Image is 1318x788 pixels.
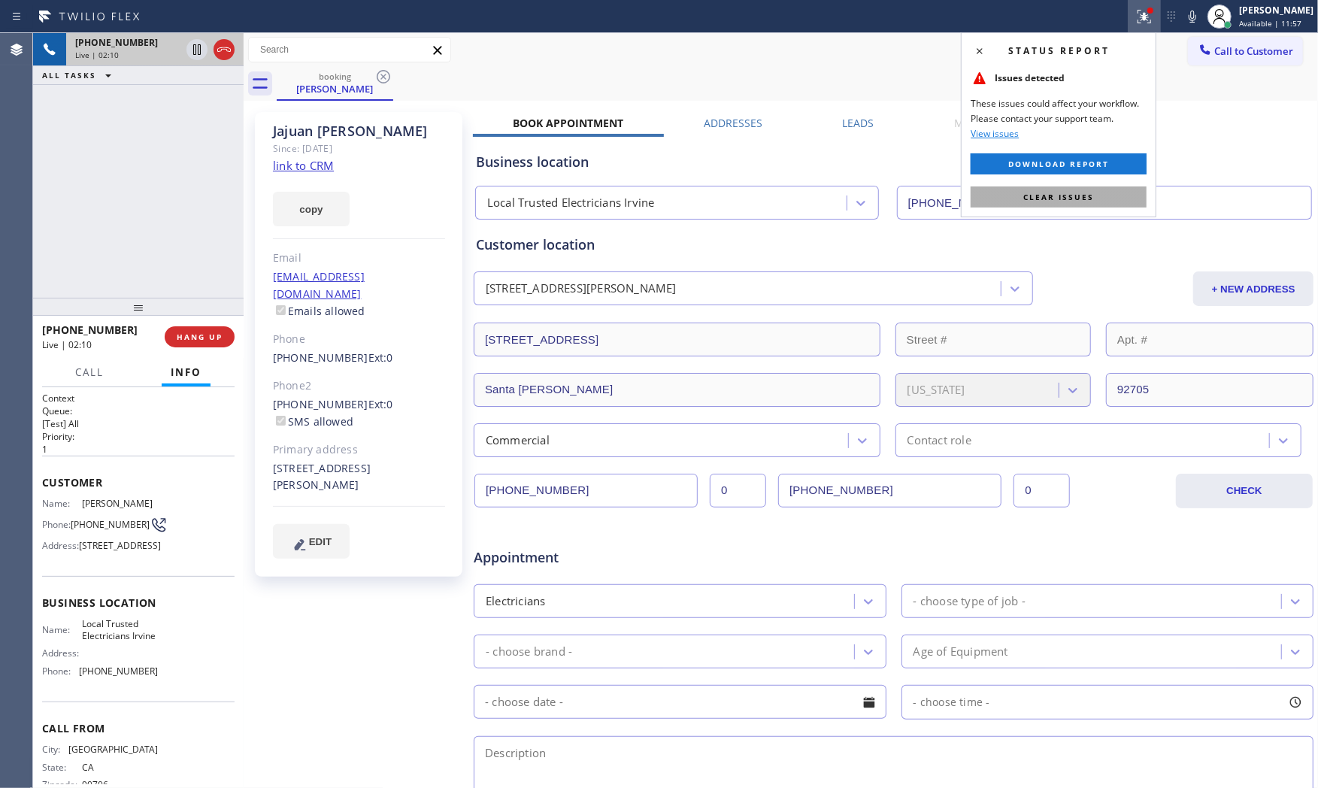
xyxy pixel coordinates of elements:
[42,647,82,659] span: Address:
[954,116,1022,130] label: Membership
[79,540,161,551] span: [STREET_ADDRESS]
[368,350,393,365] span: Ext: 0
[273,250,445,267] div: Email
[474,547,752,568] span: Appointment
[486,593,545,610] div: Electricians
[42,519,71,530] span: Phone:
[33,66,126,84] button: ALL TASKS
[82,762,157,773] span: CA
[79,665,158,677] span: [PHONE_NUMBER]
[895,323,1091,356] input: Street #
[474,323,880,356] input: Address
[276,416,286,426] input: SMS allowed
[273,140,445,157] div: Since: [DATE]
[42,338,92,351] span: Live | 02:10
[71,519,150,530] span: [PHONE_NUMBER]
[186,39,208,60] button: Hold Customer
[42,405,235,417] h2: Queue:
[907,432,971,449] div: Contact role
[486,432,550,449] div: Commercial
[42,624,82,635] span: Name:
[273,524,350,559] button: EDIT
[278,71,392,82] div: booking
[42,744,68,755] span: City:
[309,536,332,547] span: EDIT
[42,762,82,773] span: State:
[278,67,392,99] div: Jajuan Bryant
[42,443,235,456] p: 1
[273,158,334,173] a: link to CRM
[778,474,1001,508] input: Phone Number 2
[914,695,990,709] span: - choose time -
[368,397,393,411] span: Ext: 0
[273,397,368,411] a: [PHONE_NUMBER]
[249,38,450,62] input: Search
[1106,373,1313,407] input: ZIP
[273,350,368,365] a: [PHONE_NUMBER]
[1182,6,1203,27] button: Mute
[42,392,235,405] h1: Context
[273,123,445,140] div: Jajuan [PERSON_NAME]
[1176,474,1313,508] button: CHECK
[1013,474,1070,508] input: Ext. 2
[914,593,1026,610] div: - choose type of job -
[42,596,235,610] span: Business location
[273,192,350,226] button: copy
[214,39,235,60] button: Hang up
[42,665,79,677] span: Phone:
[1106,323,1313,356] input: Apt. #
[914,643,1008,660] div: Age of Equipment
[1214,44,1293,58] span: Call to Customer
[165,326,235,347] button: HANG UP
[486,280,677,298] div: [STREET_ADDRESS][PERSON_NAME]
[476,152,1311,172] div: Business location
[42,540,79,551] span: Address:
[171,365,201,379] span: Info
[42,417,235,430] p: [Test] All
[476,235,1311,255] div: Customer location
[273,377,445,395] div: Phone2
[273,460,445,495] div: [STREET_ADDRESS][PERSON_NAME]
[42,475,235,489] span: Customer
[273,441,445,459] div: Primary address
[487,195,655,212] div: Local Trusted Electricians Irvine
[474,373,880,407] input: City
[75,36,158,49] span: [PHONE_NUMBER]
[273,304,365,318] label: Emails allowed
[82,618,157,641] span: Local Trusted Electricians Irvine
[704,116,762,130] label: Addresses
[42,70,96,80] span: ALL TASKS
[486,643,572,660] div: - choose brand -
[82,498,157,509] span: [PERSON_NAME]
[162,358,211,387] button: Info
[273,414,353,429] label: SMS allowed
[42,498,82,509] span: Name:
[1239,18,1301,29] span: Available | 11:57
[843,116,874,130] label: Leads
[42,323,138,337] span: [PHONE_NUMBER]
[273,331,445,348] div: Phone
[513,116,623,130] label: Book Appointment
[75,50,119,60] span: Live | 02:10
[474,474,698,508] input: Phone Number
[276,305,286,315] input: Emails allowed
[75,365,104,379] span: Call
[710,474,766,508] input: Ext.
[1188,37,1303,65] button: Call to Customer
[273,269,365,301] a: [EMAIL_ADDRESS][DOMAIN_NAME]
[278,82,392,95] div: [PERSON_NAME]
[68,744,158,755] span: [GEOGRAPHIC_DATA]
[1239,4,1313,17] div: [PERSON_NAME]
[897,186,1313,220] input: Phone Number
[66,358,113,387] button: Call
[1193,271,1313,306] button: + NEW ADDRESS
[42,430,235,443] h2: Priority:
[42,721,235,735] span: Call From
[177,332,223,342] span: HANG UP
[474,685,886,719] input: - choose date -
